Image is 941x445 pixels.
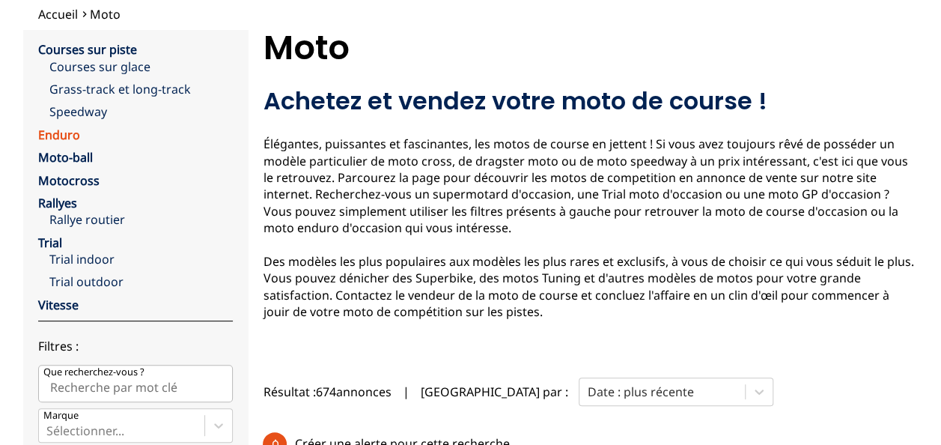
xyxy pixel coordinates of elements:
[46,424,49,438] input: MarqueSélectionner...
[263,30,917,66] h1: Moto
[49,58,233,75] a: Courses sur glace
[38,234,62,251] a: Trial
[49,251,233,267] a: Trial indoor
[38,149,93,166] a: Moto-ball
[402,384,409,400] span: |
[263,86,917,116] h2: Achetez et vendez votre moto de course !
[38,172,100,189] a: Motocross
[49,103,233,120] a: Speedway
[49,81,233,97] a: Grass-track et long-track
[263,136,917,320] p: Élégantes, puissantes et fascinantes, les motos de course en jettent ! Si vous avez toujours rêvé...
[43,366,144,379] p: Que recherchez-vous ?
[420,384,567,400] p: [GEOGRAPHIC_DATA] par :
[38,297,79,313] a: Vitesse
[90,6,121,22] a: Moto
[43,409,79,423] p: Marque
[263,384,391,400] span: Résultat : 674 annonces
[38,365,233,402] input: Que recherchez-vous ?
[38,41,137,58] a: Courses sur piste
[38,338,233,354] p: Filtres :
[38,6,78,22] a: Accueil
[38,195,77,211] a: Rallyes
[38,127,80,143] a: Enduro
[49,211,233,228] a: Rallye routier
[49,273,233,290] a: Trial outdoor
